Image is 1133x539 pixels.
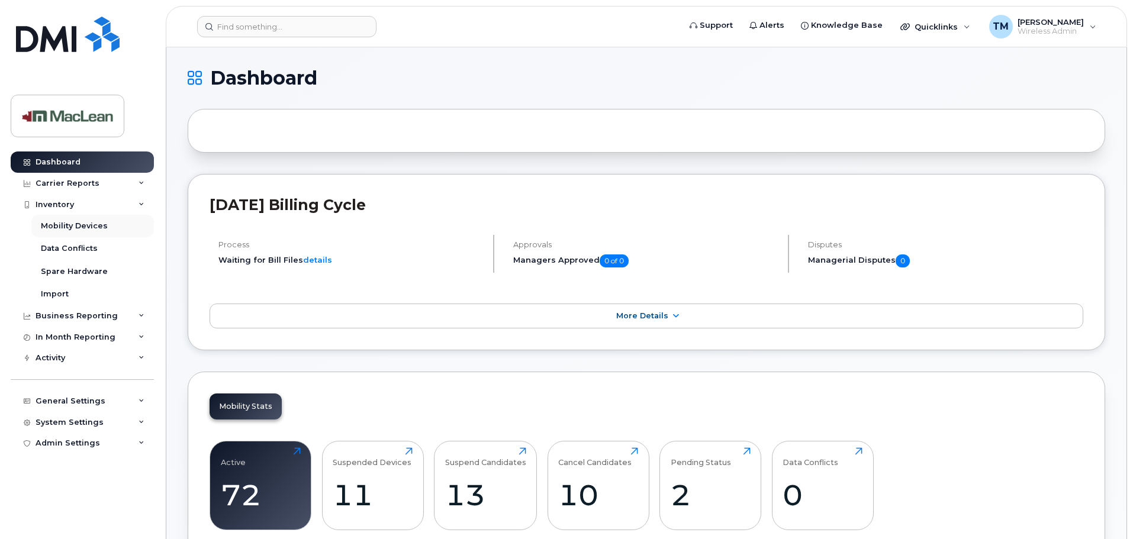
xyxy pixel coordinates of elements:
h4: Disputes [808,240,1083,249]
h5: Managerial Disputes [808,254,1083,267]
div: 0 [783,477,862,512]
div: Cancel Candidates [558,447,632,467]
div: Active [221,447,246,467]
h5: Managers Approved [513,254,778,267]
h4: Approvals [513,240,778,249]
span: 0 [896,254,910,267]
div: Suspend Candidates [445,447,526,467]
span: More Details [616,311,668,320]
a: Suspended Devices11 [333,447,413,523]
a: Active72 [221,447,301,523]
div: 13 [445,477,526,512]
div: 72 [221,477,301,512]
a: details [303,255,332,264]
li: Waiting for Bill Files [218,254,483,266]
a: Pending Status2 [671,447,751,523]
a: Data Conflicts0 [783,447,862,523]
div: Suspended Devices [333,447,411,467]
h4: Process [218,240,483,249]
span: 0 of 0 [600,254,629,267]
div: 10 [558,477,638,512]
h2: [DATE] Billing Cycle [210,196,1083,214]
div: 11 [333,477,413,512]
span: Dashboard [210,69,317,87]
div: Pending Status [671,447,731,467]
a: Suspend Candidates13 [445,447,526,523]
div: 2 [671,477,751,512]
a: Cancel Candidates10 [558,447,638,523]
div: Data Conflicts [783,447,838,467]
